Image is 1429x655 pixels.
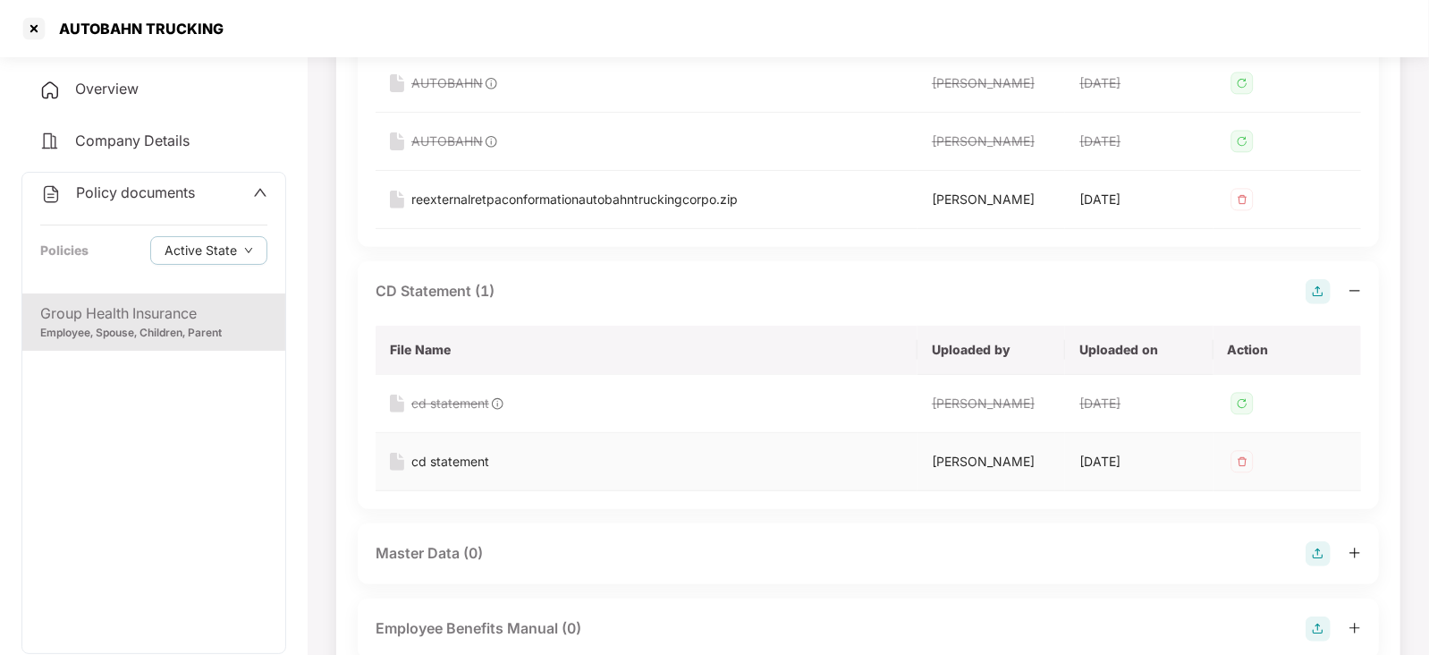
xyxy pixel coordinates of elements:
[390,395,404,413] img: svg+xml;base64,PHN2ZyB4bWxucz0iaHR0cDovL3d3dy53My5vcmcvMjAwMC9zdmciIHdpZHRoPSIxNiIgaGVpZ2h0PSIyMC...
[1079,394,1198,413] div: [DATE]
[1349,622,1361,634] span: plus
[483,75,499,91] img: svg+xml;base64,PHN2ZyB4bWxucz0iaHR0cDovL3d3dy53My5vcmcvMjAwMC9zdmciIHdpZHRoPSIxOCIgaGVpZ2h0PSIxOC...
[390,191,404,208] img: svg+xml;base64,PHN2ZyB4bWxucz0iaHR0cDovL3d3dy53My5vcmcvMjAwMC9zdmciIHdpZHRoPSIxNiIgaGVpZ2h0PSIyMC...
[932,452,1051,472] div: [PERSON_NAME]
[483,133,499,149] img: svg+xml;base64,PHN2ZyB4bWxucz0iaHR0cDovL3d3dy53My5vcmcvMjAwMC9zdmciIHdpZHRoPSIxOCIgaGVpZ2h0PSIxOC...
[376,542,483,565] div: Master Data (0)
[1228,69,1256,98] img: svg+xml;base64,PHN2ZyB4bWxucz0iaHR0cDovL3d3dy53My5vcmcvMjAwMC9zdmciIHdpZHRoPSIzMiIgaGVpZ2h0PSIzMi...
[40,183,62,205] img: svg+xml;base64,PHN2ZyB4bWxucz0iaHR0cDovL3d3dy53My5vcmcvMjAwMC9zdmciIHdpZHRoPSIyNCIgaGVpZ2h0PSIyNC...
[411,452,489,472] div: cd statement
[1228,389,1256,418] img: svg+xml;base64,PHN2ZyB4bWxucz0iaHR0cDovL3d3dy53My5vcmcvMjAwMC9zdmciIHdpZHRoPSIzMiIgaGVpZ2h0PSIzMi...
[1349,285,1361,297] span: minus
[48,20,224,38] div: AUTOBAHN TRUCKING
[1079,190,1198,209] div: [DATE]
[932,132,1051,151] div: [PERSON_NAME]
[150,236,267,265] button: Active Statedown
[253,185,267,200] span: up
[932,394,1051,413] div: [PERSON_NAME]
[376,280,495,302] div: CD Statement (1)
[1306,541,1331,566] img: svg+xml;base64,PHN2ZyB4bWxucz0iaHR0cDovL3d3dy53My5vcmcvMjAwMC9zdmciIHdpZHRoPSIyOCIgaGVpZ2h0PSIyOC...
[1228,185,1256,214] img: svg+xml;base64,PHN2ZyB4bWxucz0iaHR0cDovL3d3dy53My5vcmcvMjAwMC9zdmciIHdpZHRoPSIzMiIgaGVpZ2h0PSIzMi...
[411,73,483,93] div: AUTOBAHN
[75,132,190,149] span: Company Details
[390,132,404,150] img: svg+xml;base64,PHN2ZyB4bWxucz0iaHR0cDovL3d3dy53My5vcmcvMjAwMC9zdmciIHdpZHRoPSIxNiIgaGVpZ2h0PSIyMC...
[1079,132,1198,151] div: [DATE]
[1079,73,1198,93] div: [DATE]
[1349,547,1361,559] span: plus
[411,394,489,413] div: cd statement
[1306,617,1331,642] img: svg+xml;base64,PHN2ZyB4bWxucz0iaHR0cDovL3d3dy53My5vcmcvMjAwMC9zdmciIHdpZHRoPSIyOCIgaGVpZ2h0PSIyOC...
[489,396,505,412] img: svg+xml;base64,PHN2ZyB4bWxucz0iaHR0cDovL3d3dy53My5vcmcvMjAwMC9zdmciIHdpZHRoPSIxOCIgaGVpZ2h0PSIxOC...
[390,74,404,92] img: svg+xml;base64,PHN2ZyB4bWxucz0iaHR0cDovL3d3dy53My5vcmcvMjAwMC9zdmciIHdpZHRoPSIxNiIgaGVpZ2h0PSIyMC...
[40,241,89,260] div: Policies
[1213,326,1361,375] th: Action
[1079,452,1198,472] div: [DATE]
[1228,447,1256,476] img: svg+xml;base64,PHN2ZyB4bWxucz0iaHR0cDovL3d3dy53My5vcmcvMjAwMC9zdmciIHdpZHRoPSIzMiIgaGVpZ2h0PSIzMi...
[39,80,61,101] img: svg+xml;base64,PHN2ZyB4bWxucz0iaHR0cDovL3d3dy53My5vcmcvMjAwMC9zdmciIHdpZHRoPSIyNCIgaGVpZ2h0PSIyNC...
[1228,127,1256,156] img: svg+xml;base64,PHN2ZyB4bWxucz0iaHR0cDovL3d3dy53My5vcmcvMjAwMC9zdmciIHdpZHRoPSIzMiIgaGVpZ2h0PSIzMi...
[75,80,139,98] span: Overview
[390,453,404,471] img: svg+xml;base64,PHN2ZyB4bWxucz0iaHR0cDovL3d3dy53My5vcmcvMjAwMC9zdmciIHdpZHRoPSIxNiIgaGVpZ2h0PSIyMC...
[1065,326,1213,375] th: Uploaded on
[376,326,917,375] th: File Name
[376,617,581,640] div: Employee Benefits Manual (0)
[165,241,237,260] span: Active State
[411,132,483,151] div: AUTOBAHN
[40,302,267,325] div: Group Health Insurance
[39,131,61,152] img: svg+xml;base64,PHN2ZyB4bWxucz0iaHR0cDovL3d3dy53My5vcmcvMjAwMC9zdmciIHdpZHRoPSIyNCIgaGVpZ2h0PSIyNC...
[244,246,253,256] span: down
[40,325,267,342] div: Employee, Spouse, Children, Parent
[1306,279,1331,304] img: svg+xml;base64,PHN2ZyB4bWxucz0iaHR0cDovL3d3dy53My5vcmcvMjAwMC9zdmciIHdpZHRoPSIyOCIgaGVpZ2h0PSIyOC...
[76,183,195,201] span: Policy documents
[917,326,1065,375] th: Uploaded by
[932,73,1051,93] div: [PERSON_NAME]
[411,190,738,209] div: reexternalretpaconformationautobahntruckingcorpo.zip
[932,190,1051,209] div: [PERSON_NAME]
